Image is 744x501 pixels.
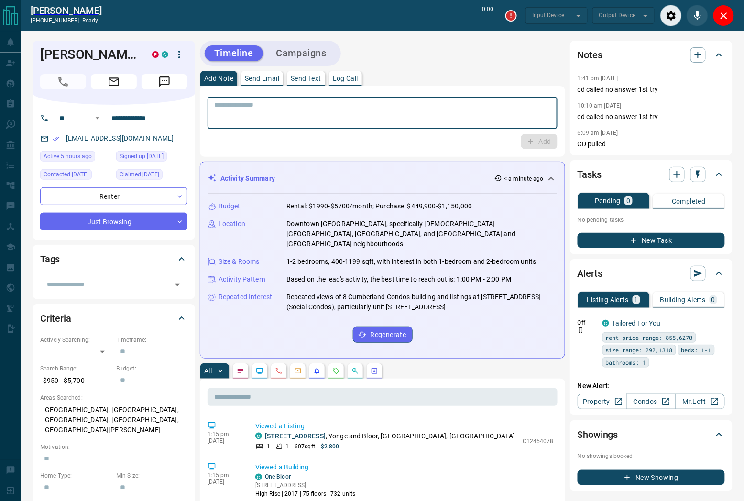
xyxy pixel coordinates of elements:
p: Completed [672,198,706,205]
p: [STREET_ADDRESS] [255,481,356,490]
p: High-Rise | 2017 | 75 floors | 732 units [255,490,356,498]
p: Size & Rooms [219,257,260,267]
button: Timeline [205,45,263,61]
p: [DATE] [208,479,241,485]
p: No pending tasks [578,213,725,227]
svg: Lead Browsing Activity [256,367,263,375]
span: Message [142,74,187,89]
p: Send Email [245,75,279,82]
p: Areas Searched: [40,393,187,402]
svg: Push Notification Only [578,327,584,334]
span: size range: 292,1318 [606,345,673,355]
p: 1 [267,442,270,451]
div: Tasks [578,163,725,186]
a: [PERSON_NAME] [31,5,102,16]
svg: Listing Alerts [313,367,321,375]
div: Renter [40,187,187,205]
p: 1-2 bedrooms, 400-1199 sqft, with interest in both 1-bedroom and 2-bedroom units [286,257,536,267]
div: Activity Summary< a minute ago [208,170,557,187]
div: Tags [40,248,187,271]
h2: Notes [578,47,602,63]
p: Search Range: [40,364,111,373]
h1: [PERSON_NAME] [40,47,138,62]
a: One Bloor [265,473,291,480]
a: Mr.Loft [676,394,725,409]
div: condos.ca [255,433,262,439]
svg: Emails [294,367,302,375]
button: Campaigns [267,45,336,61]
p: $2,800 [321,442,339,451]
button: Open [92,112,103,124]
p: [GEOGRAPHIC_DATA], [GEOGRAPHIC_DATA], [GEOGRAPHIC_DATA], [GEOGRAPHIC_DATA], [GEOGRAPHIC_DATA][PER... [40,402,187,438]
a: Tailored For You [612,319,661,327]
div: Just Browsing [40,213,187,230]
p: Activity Summary [220,174,275,184]
svg: Email Verified [53,135,59,142]
div: condos.ca [162,51,168,58]
p: Activity Pattern [219,274,265,284]
svg: Agent Actions [371,367,378,375]
p: < a minute ago [504,174,544,183]
h2: Criteria [40,311,71,326]
div: Mute [687,5,708,26]
p: Min Size: [116,471,187,480]
p: 10:10 am [DATE] [578,102,622,109]
span: Signed up [DATE] [120,152,164,161]
p: Listing Alerts [587,296,629,303]
p: New Alert: [578,381,725,391]
p: 1 [285,442,289,451]
div: Thu Jun 26 2025 [40,169,111,183]
div: Alerts [578,262,725,285]
div: Fri May 23 2025 [116,151,187,164]
button: Regenerate [353,327,413,343]
div: condos.ca [602,320,609,327]
p: Budget [219,201,241,211]
p: 0:00 [482,5,494,26]
p: 1:15 pm [208,431,241,437]
h2: Tasks [578,167,602,182]
p: 1:41 pm [DATE] [578,75,618,82]
p: cd called no answer 1st try [578,85,725,95]
div: Tue Oct 14 2025 [40,151,111,164]
p: Viewed a Listing [255,421,554,431]
button: New Showing [578,470,725,485]
span: Claimed [DATE] [120,170,159,179]
p: [PHONE_NUMBER] - [31,16,102,25]
span: ready [82,17,98,24]
p: 6:09 am [DATE] [578,130,618,136]
h2: Tags [40,251,60,267]
span: Contacted [DATE] [44,170,88,179]
svg: Opportunities [351,367,359,375]
p: CD pulled [578,139,725,149]
p: $950 - $5,700 [40,373,111,389]
p: Building Alerts [660,296,706,303]
p: Timeframe: [116,336,187,344]
div: Criteria [40,307,187,330]
h2: Alerts [578,266,602,281]
div: Showings [578,423,725,446]
span: Call [40,74,86,89]
p: Pending [595,197,621,204]
p: Send Text [291,75,321,82]
div: Sat May 24 2025 [116,169,187,183]
a: [EMAIL_ADDRESS][DOMAIN_NAME] [66,134,174,142]
p: 1 [635,296,638,303]
p: 0 [626,197,630,204]
p: Downtown [GEOGRAPHIC_DATA], specifically [DEMOGRAPHIC_DATA][GEOGRAPHIC_DATA], [GEOGRAPHIC_DATA], ... [286,219,557,249]
p: Log Call [333,75,358,82]
a: Condos [626,394,676,409]
button: New Task [578,233,725,248]
p: [DATE] [208,437,241,444]
div: Notes [578,44,725,66]
a: Property [578,394,627,409]
span: bathrooms: 1 [606,358,646,367]
p: Rental: $1990-$5700/month; Purchase: $449,900-$1,150,000 [286,201,472,211]
p: Budget: [116,364,187,373]
p: , Yonge and Bloor, [GEOGRAPHIC_DATA], [GEOGRAPHIC_DATA] [265,431,515,441]
button: Open [171,278,184,292]
p: Motivation: [40,443,187,451]
p: All [204,368,212,374]
p: Home Type: [40,471,111,480]
p: Repeated Interest [219,292,272,302]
